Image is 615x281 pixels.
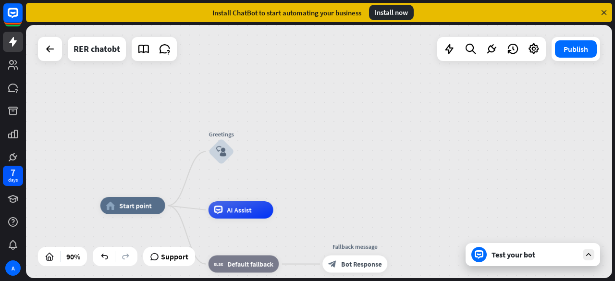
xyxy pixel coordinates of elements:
[214,260,223,269] i: block_fallback
[106,201,115,210] i: home_2
[63,249,83,264] div: 90%
[212,8,361,17] div: Install ChatBot to start automating your business
[492,250,578,259] div: Test your bot
[227,206,251,214] span: AI Assist
[119,201,152,210] span: Start point
[196,130,247,139] div: Greetings
[8,4,37,33] button: Open LiveChat chat widget
[5,260,21,276] div: A
[369,5,414,20] div: Install now
[8,177,18,183] div: days
[216,147,227,157] i: block_user_input
[316,243,394,251] div: Fallback message
[3,166,23,186] a: 7 days
[555,40,597,58] button: Publish
[328,260,337,269] i: block_bot_response
[11,168,15,177] div: 7
[161,249,188,264] span: Support
[74,37,120,61] div: RER chatobt
[341,260,382,269] span: Bot Response
[227,260,273,269] span: Default fallback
